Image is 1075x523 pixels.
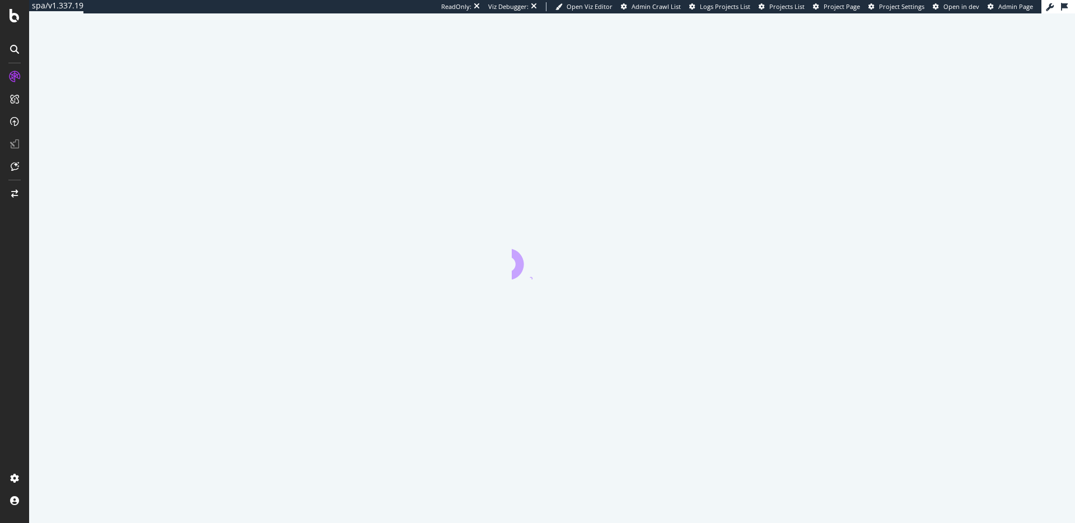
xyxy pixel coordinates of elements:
a: Project Settings [868,2,924,11]
span: Project Page [824,2,860,11]
a: Open Viz Editor [555,2,613,11]
span: Admin Crawl List [632,2,681,11]
a: Project Page [813,2,860,11]
div: animation [512,239,592,279]
span: Open Viz Editor [567,2,613,11]
a: Logs Projects List [689,2,750,11]
div: ReadOnly: [441,2,471,11]
a: Admin Crawl List [621,2,681,11]
span: Admin Page [998,2,1033,11]
span: Project Settings [879,2,924,11]
a: Open in dev [933,2,979,11]
a: Projects List [759,2,805,11]
a: Admin Page [988,2,1033,11]
span: Open in dev [943,2,979,11]
div: Viz Debugger: [488,2,529,11]
span: Logs Projects List [700,2,750,11]
span: Projects List [769,2,805,11]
